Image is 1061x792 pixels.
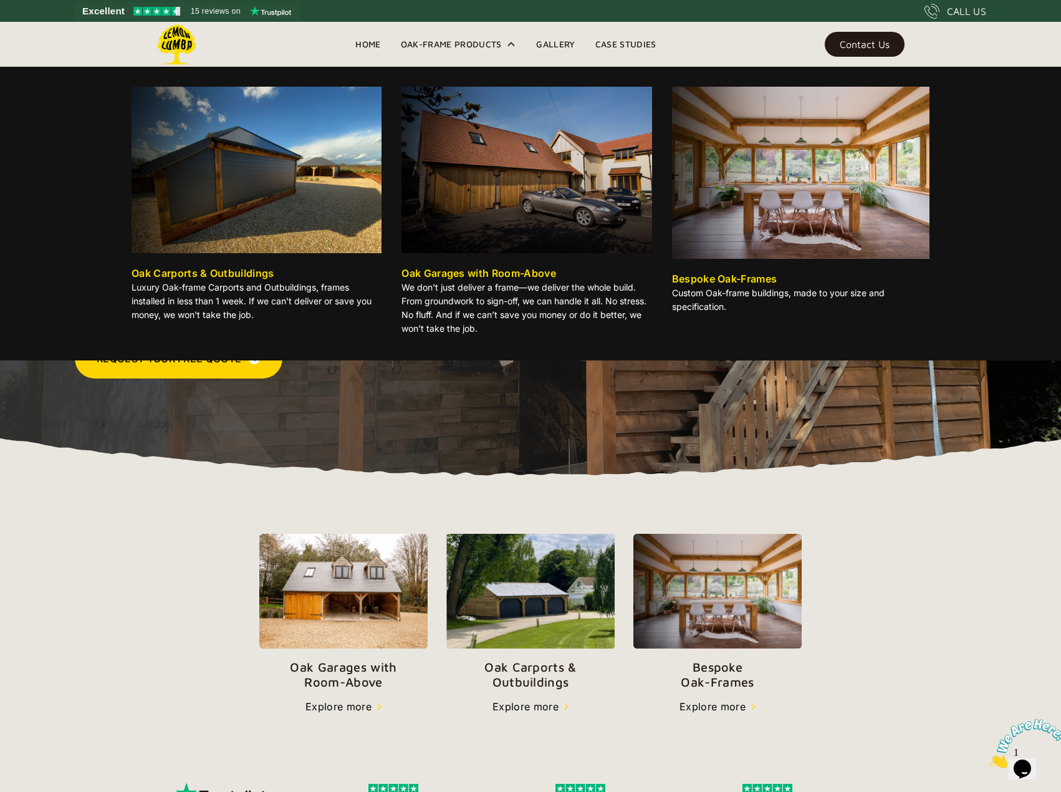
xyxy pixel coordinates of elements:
p: Oak Garages with Room-Above [259,660,428,690]
p: Bespoke Oak-Frames [633,660,802,690]
p: Luxury Oak-frame Carports and Outbuildings, frames installed in less than 1 week. If we can't del... [132,281,382,322]
div: CALL US [947,4,986,19]
a: Home [345,35,390,54]
div: Bespoke Oak-Frames [672,271,777,286]
a: Oak Carports &Outbuildings [446,534,615,690]
img: Chat attention grabber [5,5,82,54]
a: Explore more [492,699,569,714]
a: BespokeOak-Frames [633,534,802,690]
p: Custom Oak-frame buildings, made to your size and specification. [672,286,929,314]
div: Oak-Frame Products [401,37,502,52]
div: Oak Garages with Room-Above [401,266,556,281]
a: Case Studies [585,35,666,54]
p: Oak Carports & Outbuildings [446,660,615,690]
a: See Lemon Lumba reviews on Trustpilot [75,2,300,20]
div: Explore more [305,699,372,714]
div: Oak Carports & Outbuildings [132,266,274,281]
span: 15 reviews on [191,4,241,19]
a: CALL US [924,4,986,19]
div: Contact Us [840,40,890,49]
div: Oak-Frame Products [391,22,527,67]
span: Excellent [82,4,125,19]
a: Oak Garages with Room-AboveWe don’t just deliver a frame—we deliver the whole build. From groundw... [401,87,651,340]
span: 1 [5,5,10,16]
img: Trustpilot 4.5 stars [133,7,180,16]
a: Bespoke Oak-FramesCustom Oak-frame buildings, made to your size and specification. [672,87,929,319]
img: Trustpilot logo [250,6,291,16]
a: Gallery [526,35,585,54]
div: Explore more [492,699,559,714]
a: Oak Garages withRoom-Above [259,534,428,690]
div: Explore more [679,699,746,714]
iframe: chat widget [984,714,1061,773]
a: Explore more [679,699,756,714]
p: We don’t just deliver a frame—we deliver the whole build. From groundwork to sign-off, we can han... [401,281,651,336]
a: Explore more [305,699,382,714]
a: Oak Carports & OutbuildingsLuxury Oak-frame Carports and Outbuildings, frames installed in less t... [132,87,382,327]
a: Contact Us [825,32,905,57]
